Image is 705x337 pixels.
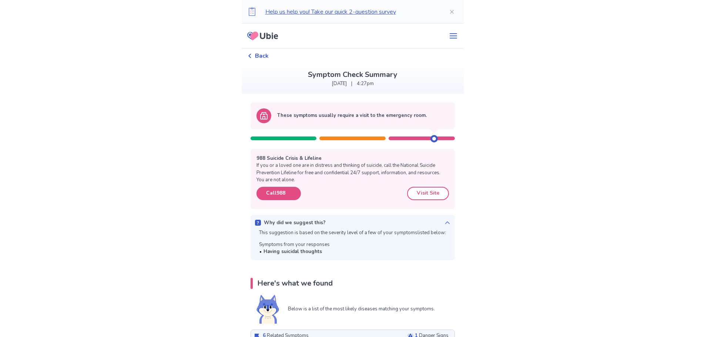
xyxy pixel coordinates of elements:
[259,241,330,256] div: Symptoms from your responses
[256,162,449,184] p: If you or a loved one are in distress and thinking of suicide, call the National Suicide Preventi...
[288,306,435,313] p: Below is a list of the most likely diseases matching your symptoms.
[407,187,449,200] button: Visit Site
[263,248,322,255] b: Having suicidal thoughts
[332,80,347,88] p: [DATE]
[248,69,458,80] p: Symptom Check Summary
[265,7,437,16] p: Help us help you! Take our quick 2-question survey
[257,278,333,289] p: Here's what we found
[277,112,427,119] p: These symptoms usually require a visit to the emergency room.
[259,229,446,237] p: This suggestion is based on the severity level of a few of your symptoms listed below:
[443,28,464,43] button: menu
[255,51,269,60] span: Back
[256,187,301,200] button: Call988
[256,295,279,324] img: Shiba
[264,219,326,227] p: Why did we suggest this?
[256,155,449,162] p: 988 Suicide Crisis & Lifeline
[351,80,352,88] p: |
[357,80,374,88] p: 4:27pm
